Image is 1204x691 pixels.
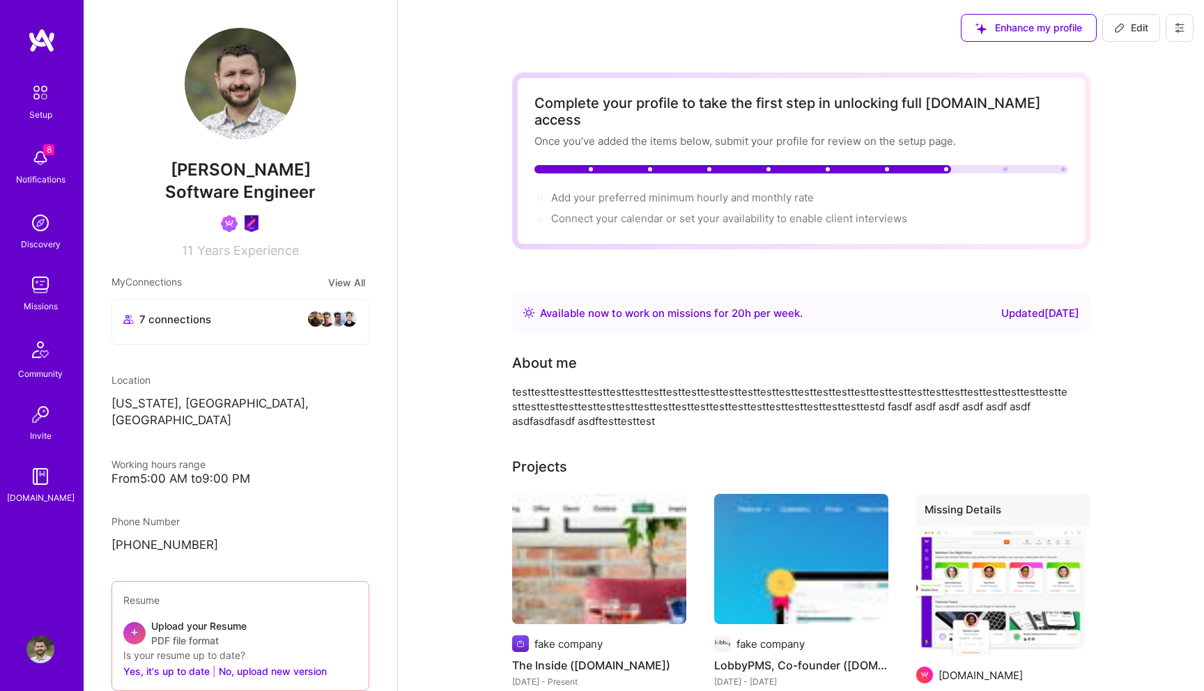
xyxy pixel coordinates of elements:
[714,635,731,652] img: Company logo
[1001,305,1079,322] div: Updated [DATE]
[111,472,369,486] div: From 5:00 AM to 9:00 PM
[534,134,1068,148] div: Once you’ve added the items below, submit your profile for review on the setup page.
[30,428,52,443] div: Invite
[111,160,369,180] span: [PERSON_NAME]
[26,271,54,299] img: teamwork
[324,274,369,290] button: View All
[512,674,686,689] div: [DATE] - Present
[197,243,299,258] span: Years Experience
[916,525,1090,656] img: A.Team
[111,396,369,429] p: [US_STATE], [GEOGRAPHIC_DATA], [GEOGRAPHIC_DATA]
[111,458,206,470] span: Working hours range
[7,490,75,505] div: [DOMAIN_NAME]
[111,299,369,345] button: 7 connectionsavataravataravataravatar
[26,463,54,490] img: guide book
[26,144,54,172] img: bell
[221,215,238,232] img: Been on Mission
[916,667,933,683] img: Company logo
[736,637,805,651] div: fake company
[551,212,907,225] span: Connect your calendar or set your availability to enable client interviews
[24,299,58,313] div: Missions
[219,662,327,679] button: No, upload new version
[975,21,1082,35] span: Enhance my profile
[732,306,745,320] span: 20
[123,662,210,679] button: Yes, it's up to date
[26,635,54,663] img: User Avatar
[139,312,211,327] span: 7 connections
[16,172,65,187] div: Notifications
[111,515,180,527] span: Phone Number
[318,311,335,327] img: avatar
[21,237,61,251] div: Discovery
[123,619,357,648] div: +Upload your ResumePDF file format
[523,307,534,318] img: Availability
[512,352,577,373] div: About me
[165,182,316,202] span: Software Engineer
[512,494,686,625] img: The Inside (theinside.com)
[130,624,139,639] span: +
[185,28,296,139] img: User Avatar
[1114,21,1148,35] span: Edit
[714,494,888,625] img: LobbyPMS, Co-founder (lobbypms.com)
[916,494,1090,531] div: Missing Details
[512,456,567,477] div: Projects
[151,619,247,648] div: Upload your Resume
[123,648,357,662] div: Is your resume up to date?
[1102,14,1160,42] button: Edit
[512,635,529,652] img: Company logo
[111,373,369,387] div: Location
[512,385,1070,428] div: testtesttesttesttesttesttesttesttesttesttesttesttesttesttesttesttesttesttesttesttesttesttesttestt...
[111,537,369,554] p: [PHONE_NUMBER]
[43,144,54,155] span: 8
[29,107,52,122] div: Setup
[534,637,603,651] div: fake company
[307,311,324,327] img: avatar
[961,14,1097,42] button: Enhance my profile
[975,23,987,34] i: icon SuggestedTeams
[111,274,182,290] span: My Connections
[123,594,160,606] span: Resume
[512,656,686,674] h4: The Inside ([DOMAIN_NAME])
[28,28,56,53] img: logo
[330,311,346,327] img: avatar
[341,311,357,327] img: avatar
[24,333,57,366] img: Community
[213,664,216,678] span: |
[26,401,54,428] img: Invite
[243,215,260,232] img: Product Design Guild
[23,635,58,663] a: User Avatar
[714,674,888,689] div: [DATE] - [DATE]
[551,191,814,204] span: Add your preferred minimum hourly and monthly rate
[123,314,134,325] i: icon Collaborator
[151,633,247,648] span: PDF file format
[26,209,54,237] img: discovery
[939,668,1023,683] div: [DOMAIN_NAME]
[714,656,888,674] h4: LobbyPMS, Co-founder ([DOMAIN_NAME])
[18,366,63,381] div: Community
[26,78,55,107] img: setup
[540,305,803,322] div: Available now to work on missions for h per week .
[534,95,1068,128] div: Complete your profile to take the first step in unlocking full [DOMAIN_NAME] access
[182,243,193,258] span: 11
